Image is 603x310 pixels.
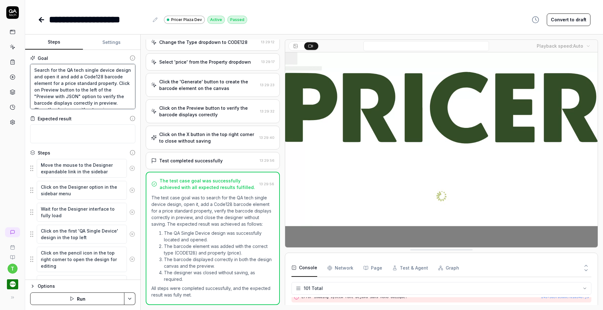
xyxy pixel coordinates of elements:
button: Remove step [127,184,138,197]
time: 13:29:17 [261,60,274,64]
div: Suggestions [30,181,135,200]
p: All steps were completed successfully, and the expected result was fully met. [151,285,274,298]
div: Suggestions [30,275,135,301]
button: Console [291,259,317,277]
li: The designer was closed without saving, as required. [164,269,274,282]
li: The QA Single Device design was successfully located and opened. [164,230,274,243]
div: Suggestions [30,202,135,222]
button: Remove step [127,206,138,218]
div: Change the Type dropdown to CODE128 [159,39,247,45]
div: Steps [38,150,50,156]
div: Options [38,282,135,290]
button: Graph [438,259,459,277]
time: 13:29:56 [260,158,274,163]
button: Page [363,259,382,277]
a: Documentation [3,250,22,260]
button: Pricer.com Logo [3,274,22,291]
span: Pricer Plaza Dev [171,17,202,23]
button: Remove step [127,253,138,265]
time: 13:29:40 [259,135,274,140]
button: 243-3d5fb5d6e701a348.js [541,295,589,300]
button: Remove step [127,228,138,240]
button: Test & Agent [392,259,428,277]
img: Pricer.com Logo [7,279,18,290]
div: Active [207,16,225,24]
div: Suggestions [30,246,135,272]
div: Goal [38,55,48,61]
button: t [8,264,18,274]
time: 13:29:56 [259,182,274,186]
div: Expected result [38,115,72,122]
button: View version history [528,13,543,26]
div: Test completed successfully [159,157,223,164]
time: 13:29:23 [260,83,274,87]
a: Book a call with us [3,240,22,250]
button: Settings [83,35,141,50]
li: The barcode element was added with the correct type (CODE128) and property (price). [164,243,274,256]
button: Options [30,282,135,290]
pre: Error loading system font DejaVu Sans Mono Oblique: [301,295,589,300]
div: Click on the Preview button to verify the barcode displays correctly [159,105,258,118]
div: The test case goal was successfully achieved with all expected results fulfilled. [160,177,257,191]
li: The barcode displayed correctly in both the design canvas and the preview. [164,256,274,269]
button: Steps [25,35,83,50]
button: Convert to draft [547,13,590,26]
div: Click on the X button in the top right corner to close without saving [159,131,257,144]
div: Playback speed: [537,43,583,49]
p: The test case goal was to search for the QA tech single device design, open it, add a Code128 bar... [151,194,274,227]
div: Click the 'Generate' button to create the barcode element on the canvas [159,78,258,92]
a: New conversation [5,227,20,237]
div: Select 'price' from the Property dropdown [159,59,251,65]
div: Suggestions [30,224,135,244]
div: Suggestions [30,159,135,178]
time: 13:29:12 [261,40,274,44]
button: Network [327,259,353,277]
button: Run [30,292,124,305]
a: Pricer Plaza Dev [164,15,205,24]
div: Passed [227,16,247,24]
button: Remove step [127,162,138,175]
time: 13:29:32 [260,109,274,113]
